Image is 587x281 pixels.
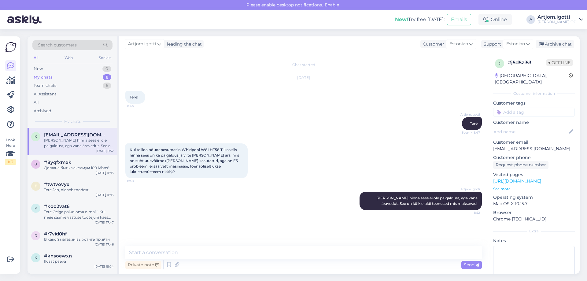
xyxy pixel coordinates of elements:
[130,147,240,174] span: Kui tellida nõudepesumasin Whirlpool W8I HT58 T, kas siis hinna sees on ka paigaldus ja viite [PE...
[447,14,471,25] button: Emails
[44,231,67,237] span: #r7vid0hf
[34,91,56,97] div: AI Assistant
[493,139,575,146] p: Customer email
[102,66,111,72] div: 0
[96,149,114,153] div: [DATE] 8:52
[44,237,114,242] div: В какой магазин вы хотите прийти
[5,41,17,53] img: Askly Logo
[35,233,37,238] span: r
[493,216,575,222] p: Chrome [TECHNICAL_ID]
[44,187,114,193] div: Tere Jah, oleneb toodest.
[44,165,114,171] div: Должна быть максимум 100 Mbps*
[94,264,114,269] div: [DATE] 18:04
[470,121,478,126] span: Tere
[34,74,53,80] div: My chats
[95,220,114,225] div: [DATE] 17:47
[457,112,480,117] span: Artjom.igotti
[98,54,113,62] div: Socials
[127,104,150,109] span: 8:46
[38,42,77,48] span: Search customers
[536,40,574,48] div: Archive chat
[493,228,575,234] div: Extra
[395,17,408,22] b: New!
[34,83,56,89] div: Team chats
[537,15,583,24] a: Artjom.igotti[PERSON_NAME] OÜ
[63,54,74,62] div: Web
[34,66,43,72] div: New
[44,209,114,220] div: Tere Öelga palun oma e-maili. Kui meie saame vastuse tootejuhi käes, saame siis teile anda teada.
[506,41,525,47] span: Estonian
[34,99,39,105] div: All
[96,193,114,197] div: [DATE] 18:13
[481,41,501,47] div: Support
[95,242,114,247] div: [DATE] 17:46
[35,184,37,188] span: t
[420,41,444,47] div: Customer
[164,41,202,47] div: leading the chat
[130,95,138,99] span: Tere!
[32,54,39,62] div: All
[457,130,480,135] span: Seen ✓ 8:47
[526,15,535,24] div: A
[493,119,575,126] p: Customer name
[493,100,575,106] p: Customer tags
[449,41,468,47] span: Estonian
[546,59,573,66] span: Offline
[103,83,111,89] div: 6
[457,210,480,215] span: 8:52
[44,138,114,149] div: [PERSON_NAME] hinna sees ei ole paigaldust, ega vana äravedut. See on kõik eraldi teenused mis ma...
[44,253,72,259] span: #knsoewxn
[493,209,575,216] p: Browser
[493,108,575,117] input: Add a tag
[125,261,161,269] div: Private note
[493,194,575,201] p: Operating system
[395,16,445,23] div: Try free [DATE]:
[5,137,16,165] div: Look Here
[125,62,482,68] div: Chat started
[493,128,568,135] input: Add name
[35,162,37,166] span: 8
[44,204,69,209] span: #kod2vat6
[5,159,16,165] div: 1 / 3
[35,134,37,139] span: k
[323,2,341,8] span: Enable
[493,91,575,96] div: Customer information
[537,20,577,24] div: [PERSON_NAME] OÜ
[35,255,37,260] span: k
[493,178,541,184] a: [URL][DOMAIN_NAME]
[44,132,108,138] span: ktekku@gmail.com
[96,171,114,175] div: [DATE] 18:15
[128,41,156,47] span: Artjom.igotti
[376,196,478,206] span: [PERSON_NAME] hinna sees ei ole paigaldust, ega vana äravedut. See on kõik eraldi teenused mis ma...
[457,187,480,191] span: Artjom.igotti
[103,74,111,80] div: 8
[478,14,512,25] div: Online
[493,146,575,152] p: [EMAIL_ADDRESS][DOMAIN_NAME]
[125,75,482,80] div: [DATE]
[493,161,548,169] div: Request phone number
[495,72,569,85] div: [GEOGRAPHIC_DATA], [GEOGRAPHIC_DATA]
[508,59,546,66] div: # j5d5zi53
[34,108,51,114] div: Archived
[127,179,150,183] span: 8:48
[493,186,575,192] p: See more ...
[499,61,500,66] span: j
[493,154,575,161] p: Customer phone
[44,160,72,165] span: #8yqfxmxk
[493,172,575,178] p: Visited pages
[64,119,81,124] span: My chats
[493,201,575,207] p: Mac OS X 10.15.7
[464,262,479,268] span: Send
[44,259,114,264] div: Ilusat päeva
[44,182,69,187] span: #twtvovyx
[35,206,37,210] span: k
[493,238,575,244] p: Notes
[537,15,577,20] div: Artjom.igotti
